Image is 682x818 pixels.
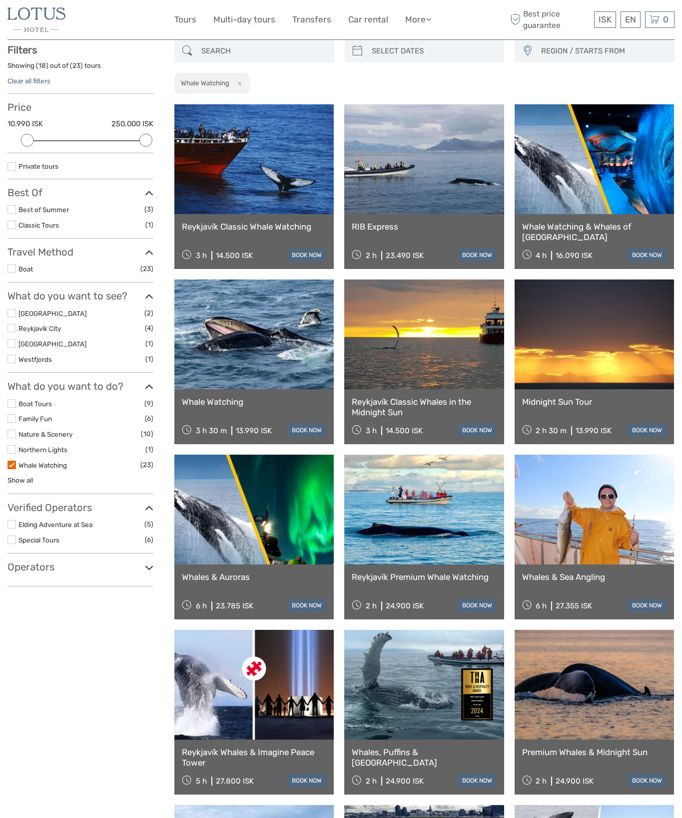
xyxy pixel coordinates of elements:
div: 13.990 ISK [576,426,612,435]
div: 23.490 ISK [386,251,424,260]
p: We're away right now. Please check back later! [14,17,113,25]
a: book now [458,774,497,787]
div: 24.900 ISK [556,777,594,786]
a: Midnight Sun Tour [522,397,667,407]
a: book now [628,599,667,612]
div: 13.990 ISK [236,426,272,435]
a: Whale Watching & Whales of [GEOGRAPHIC_DATA] [522,222,667,242]
span: (23) [140,459,153,471]
a: book now [458,424,497,437]
strong: Filters [7,44,37,56]
a: book now [628,249,667,262]
span: 4 h [536,251,547,260]
label: 23 [72,61,80,70]
button: REGION / STARTS FROM [537,43,670,59]
a: Private tours [18,162,58,170]
div: 14.500 ISK [216,251,253,260]
span: (3) [144,204,153,215]
a: book now [458,249,497,262]
label: 250.000 ISK [111,119,153,129]
a: Elding Adventure at Sea [18,521,92,529]
button: x [231,78,244,88]
a: Whales & Sea Angling [522,572,667,582]
a: Reykjavík Premium Whale Watching [352,572,496,582]
a: Tours [174,12,196,27]
a: Reykjavík Classic Whales in the Midnight Sun [352,397,496,417]
a: [GEOGRAPHIC_DATA] [18,309,86,317]
span: 0 [662,14,670,24]
a: Nature & Scenery [18,430,72,438]
a: Boat Tours [18,400,52,408]
span: 2 h [366,601,377,610]
a: Westfjords [18,355,52,363]
a: Reykjavík Whales & Imagine Peace Tower [182,747,326,768]
a: More [405,12,431,27]
button: Open LiveChat chat widget [115,15,127,27]
div: 24.900 ISK [386,777,424,786]
a: Whales & Auroras [182,572,326,582]
h3: What do you want to see? [7,290,153,302]
a: Multi-day tours [213,12,275,27]
h3: Operators [7,561,153,573]
label: 18 [38,61,46,70]
div: 16.090 ISK [556,251,593,260]
span: 2 h [366,251,377,260]
span: 2 h [366,777,377,786]
a: book now [287,774,326,787]
a: Boat [18,265,33,273]
span: 2 h [536,777,547,786]
span: 2 h 30 m [536,426,567,435]
span: 6 h [196,601,207,610]
div: 23.785 ISK [216,601,253,610]
span: 6 h [536,601,547,610]
h3: What do you want to do? [7,380,153,392]
a: Whales, Puffins & [GEOGRAPHIC_DATA] [352,747,496,768]
a: book now [628,424,667,437]
a: [GEOGRAPHIC_DATA] [18,340,86,348]
span: 3 h 30 m [196,426,227,435]
a: book now [628,774,667,787]
a: Whale Watching [18,461,67,469]
div: 27.355 ISK [556,601,592,610]
h2: Whale Watching [181,79,229,87]
h3: Best Of [7,187,153,199]
h3: Price [7,101,153,113]
div: 24.900 ISK [386,601,424,610]
span: (4) [145,322,153,334]
a: Reykjavík Classic Whale Watching [182,222,326,232]
a: RIB Express [352,222,496,232]
div: EN [621,11,641,28]
span: (6) [145,413,153,424]
span: Best price guarantee [508,8,592,30]
span: (1) [145,353,153,365]
div: 27.800 ISK [216,777,254,786]
span: ISK [599,14,612,24]
a: Special Tours [18,536,59,544]
a: Family Fun [18,415,52,423]
span: (1) [145,444,153,455]
h3: Verified Operators [7,502,153,514]
a: book now [287,424,326,437]
span: (5) [144,519,153,530]
span: (6) [145,534,153,545]
a: Whale Watching [182,397,326,407]
div: 14.500 ISK [386,426,423,435]
span: 3 h [366,426,377,435]
a: Clear all filters [7,77,50,85]
a: book now [458,599,497,612]
a: Transfers [292,12,331,27]
span: 3 h [196,251,207,260]
label: 10.990 ISK [7,119,43,129]
a: Car rental [348,12,388,27]
a: Premium Whales & Midnight Sun [522,747,667,757]
span: (1) [145,219,153,231]
a: Reykjavík City [18,324,61,332]
span: (9) [144,398,153,409]
span: 5 h [196,777,207,786]
span: (1) [145,338,153,349]
a: Show all [7,476,33,484]
input: SEARCH [197,42,329,60]
a: Classic Tours [18,221,59,229]
span: (23) [140,263,153,274]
